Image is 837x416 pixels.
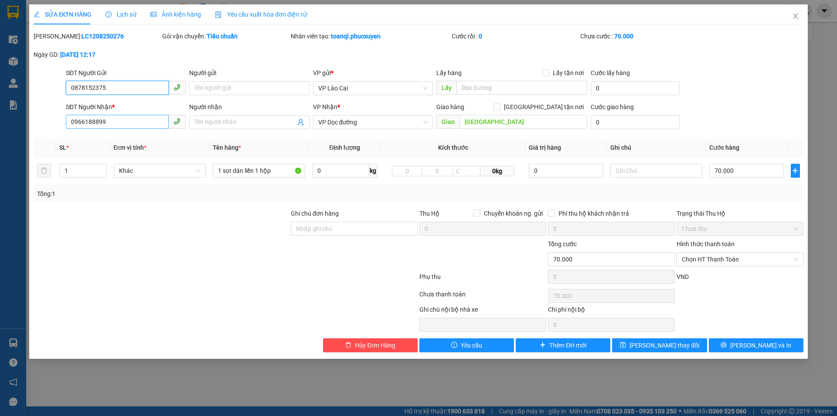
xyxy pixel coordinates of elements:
[791,164,800,178] button: plus
[418,272,547,287] div: Phụ thu
[215,11,307,18] span: Yêu cầu xuất hóa đơn điện tử
[677,209,803,218] div: Trạng thái Thu Hộ
[105,11,112,17] span: clock-circle
[291,210,339,217] label: Ghi chú đơn hàng
[529,144,561,151] span: Giá trị hàng
[419,305,546,318] div: Ghi chú nội bộ nhà xe
[591,69,630,76] label: Cước lấy hàng
[614,33,633,40] b: 70.000
[555,209,633,218] span: Phí thu hộ khách nhận trả
[591,115,680,129] input: Cước giao hàng
[37,164,51,178] button: delete
[419,210,439,217] span: Thu Hộ
[297,119,304,126] span: user-add
[709,144,739,151] span: Cước hàng
[59,144,66,151] span: SL
[580,31,707,41] div: Chưa cước :
[34,11,40,17] span: edit
[18,41,87,56] strong: 0888 827 827 - 0848 827 827
[418,289,547,305] div: Chưa thanh toán
[37,189,323,199] div: Tổng: 1
[150,11,201,18] span: Ảnh kiện hàng
[451,342,457,349] span: exclamation-circle
[189,102,309,112] div: Người nhận
[610,164,703,178] input: Ghi Chú
[34,11,92,18] span: SỬA ĐƠN HÀNG
[677,273,689,280] span: VND
[8,58,84,82] span: Gửi hàng Hạ Long: Hotline:
[34,50,160,59] div: Ngày GD:
[791,167,800,174] span: plus
[591,81,680,95] input: Cước lấy hàng
[313,68,433,78] div: VP gửi
[516,338,610,352] button: plusThêm ĐH mới
[549,68,587,78] span: Lấy tận nơi
[392,166,423,176] input: D
[783,4,808,29] button: Close
[436,81,456,95] span: Lấy
[629,340,699,350] span: [PERSON_NAME] thay đổi
[355,340,395,350] span: Hủy Đơn Hàng
[318,82,428,95] span: VP Lào Cai
[60,51,95,58] b: [DATE] 12:17
[453,166,480,176] input: C
[329,144,360,151] span: Định lượng
[709,338,803,352] button: printer[PERSON_NAME] và In
[114,144,146,151] span: Đơn vị tính
[119,164,201,177] span: Khác
[436,103,464,110] span: Giao hàng
[162,31,289,41] div: Gói vận chuyển:
[500,102,587,112] span: [GEOGRAPHIC_DATA] tận nơi
[456,81,587,95] input: Dọc đường
[213,144,241,151] span: Tên hàng
[459,115,587,129] input: Dọc đường
[607,139,706,156] th: Ghi chú
[150,11,157,17] span: picture
[419,338,514,352] button: exclamation-circleYêu cầu
[682,253,798,266] span: Chọn HT Thanh Toán
[620,342,626,349] span: save
[34,31,160,41] div: [PERSON_NAME]:
[66,68,186,78] div: SĐT Người Gửi
[4,33,88,48] strong: 024 3236 3236 -
[291,222,418,236] input: Ghi chú đơn hàng
[452,31,578,41] div: Cước rồi :
[369,164,378,178] span: kg
[612,338,707,352] button: save[PERSON_NAME] thay đổi
[82,33,124,40] b: LC1208250276
[323,338,418,352] button: deleteHủy Đơn Hàng
[436,115,459,129] span: Giao
[461,340,482,350] span: Yêu cầu
[721,342,727,349] span: printer
[313,103,337,110] span: VP Nhận
[480,166,514,176] span: 0kg
[677,241,735,248] label: Hình thức thanh toán
[213,164,305,178] input: VD: Bàn, Ghế
[549,340,586,350] span: Thêm ĐH mới
[9,4,82,23] strong: Công ty TNHH Phúc Xuyên
[207,33,238,40] b: Tiêu chuẩn
[4,25,88,56] span: Gửi hàng [GEOGRAPHIC_DATA]: Hotline:
[331,33,381,40] b: toanql.phucxuyen
[318,116,428,129] span: VP Dọc đường
[480,209,546,218] span: Chuyển khoản ng. gửi
[682,222,798,235] span: Chưa thu
[105,11,136,18] span: Lịch sử
[540,342,546,349] span: plus
[548,241,577,248] span: Tổng cước
[792,13,799,20] span: close
[174,84,180,91] span: phone
[438,144,468,151] span: Kích thước
[215,11,222,18] img: icon
[436,69,462,76] span: Lấy hàng
[291,31,450,41] div: Nhân viên tạo:
[66,102,186,112] div: SĐT Người Nhận
[548,305,675,318] div: Chi phí nội bộ
[422,166,453,176] input: R
[345,342,351,349] span: delete
[189,68,309,78] div: Người gửi
[174,118,180,125] span: phone
[479,33,482,40] b: 0
[730,340,791,350] span: [PERSON_NAME] và In
[591,103,634,110] label: Cước giao hàng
